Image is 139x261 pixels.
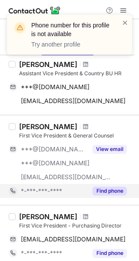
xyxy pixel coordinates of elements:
[19,70,134,77] div: Assistant Vice President & Country BU HR
[21,145,87,153] span: ***@[DOMAIN_NAME]
[19,222,134,230] div: First Vice President - Purchasing Director
[21,173,111,181] span: [EMAIL_ADDRESS][DOMAIN_NAME]
[21,83,89,91] span: ***@[DOMAIN_NAME]
[19,132,134,140] div: First Vice President & General Counsel
[31,40,111,49] p: Try another profile
[93,145,127,154] button: Reveal Button
[21,97,126,105] span: [EMAIL_ADDRESS][DOMAIN_NAME]
[13,21,27,35] img: warning
[93,249,127,258] button: Reveal Button
[21,235,126,243] span: [EMAIL_ADDRESS][DOMAIN_NAME]
[19,122,77,131] div: [PERSON_NAME]
[21,159,89,167] span: ***@[DOMAIN_NAME]
[93,187,127,195] button: Reveal Button
[19,212,77,221] div: [PERSON_NAME]
[9,5,61,16] img: ContactOut v5.3.10
[31,21,111,38] header: Phone number for this profile is not available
